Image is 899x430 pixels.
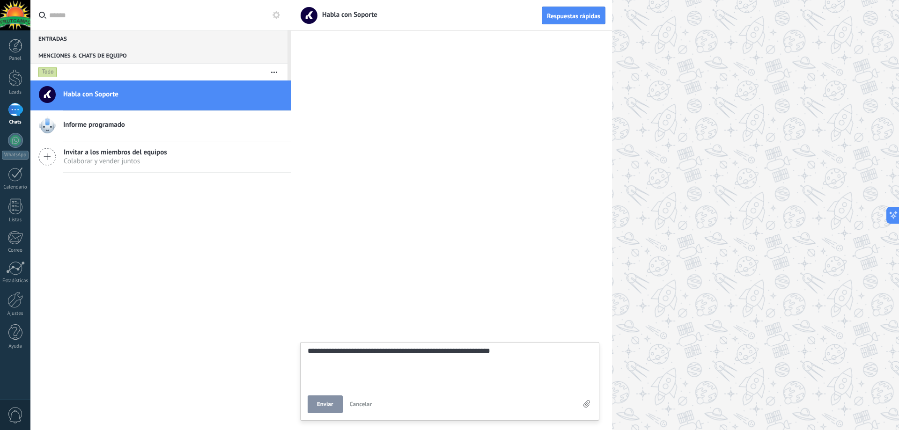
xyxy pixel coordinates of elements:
[2,343,29,350] div: Ayuda
[350,400,372,408] span: Cancelar
[2,119,29,125] div: Chats
[64,157,167,166] span: Colaborar y vender juntos
[30,47,287,64] div: Menciones & Chats de equipo
[547,13,600,19] span: Respuestas rápidas
[64,148,167,157] span: Invitar a los miembros del equipos
[2,89,29,95] div: Leads
[2,278,29,284] div: Estadísticas
[542,7,605,24] button: Respuestas rápidas
[264,64,284,80] button: Más
[30,30,287,47] div: Entradas
[2,184,29,190] div: Calendario
[308,395,343,413] button: Enviar
[317,401,333,408] span: Enviar
[317,10,377,19] span: Habla con Soporte
[2,151,29,160] div: WhatsApp
[63,90,118,99] span: Habla con Soporte
[30,111,291,141] a: Informe programado
[2,311,29,317] div: Ajustes
[63,120,125,130] span: Informe programado
[2,217,29,223] div: Listas
[2,248,29,254] div: Correo
[346,395,376,413] button: Cancelar
[38,66,57,78] div: Todo
[2,56,29,62] div: Panel
[30,80,291,110] a: Habla con Soporte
